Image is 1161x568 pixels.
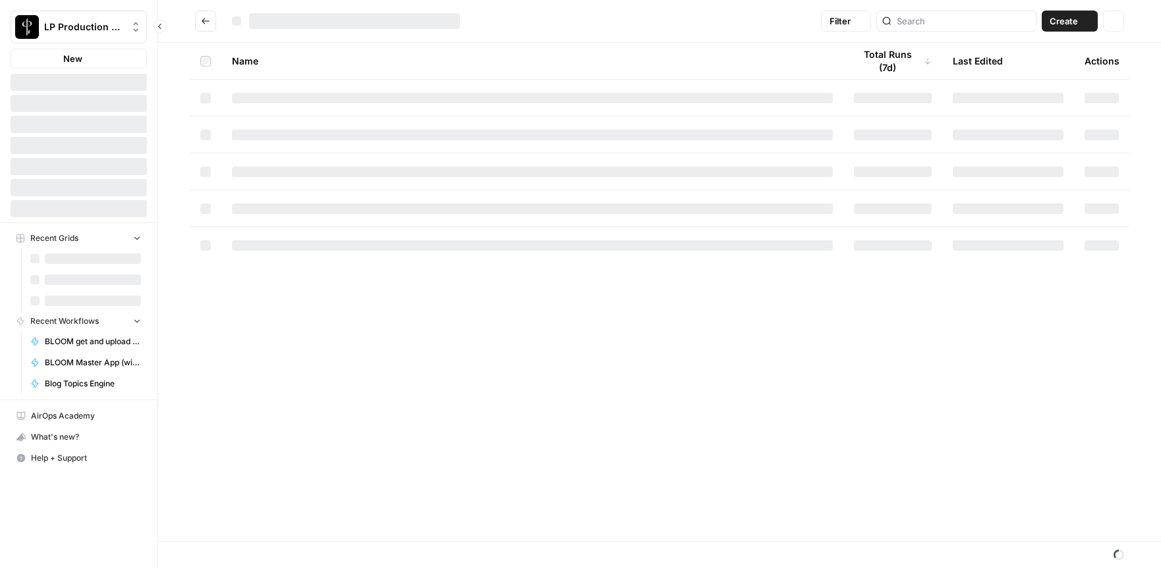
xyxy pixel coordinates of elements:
[31,410,141,422] span: AirOps Academy
[11,11,147,43] button: Workspace: LP Production Workloads
[897,14,1031,28] input: Search
[1085,43,1119,79] div: Actions
[1042,11,1098,32] button: Create
[63,52,82,65] span: New
[821,11,871,32] button: Filter
[195,11,216,32] button: Go back
[30,315,99,327] span: Recent Workflows
[44,20,124,34] span: LP Production Workloads
[953,43,1003,79] div: Last Edited
[24,331,147,352] a: BLOOM get and upload media
[45,336,141,348] span: BLOOM get and upload media
[45,357,141,369] span: BLOOM Master App (with human review)
[30,232,78,244] span: Recent Grids
[11,426,147,448] button: What's new?
[45,378,141,390] span: Blog Topics Engine
[11,228,147,248] button: Recent Grids
[1050,14,1078,28] span: Create
[11,427,146,447] div: What's new?
[11,405,147,426] a: AirOps Academy
[830,14,851,28] span: Filter
[15,15,39,39] img: LP Production Workloads Logo
[24,352,147,373] a: BLOOM Master App (with human review)
[232,43,833,79] div: Name
[24,373,147,394] a: Blog Topics Engine
[854,43,932,79] div: Total Runs (7d)
[11,311,147,331] button: Recent Workflows
[11,448,147,469] button: Help + Support
[11,49,147,68] button: New
[31,452,141,464] span: Help + Support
